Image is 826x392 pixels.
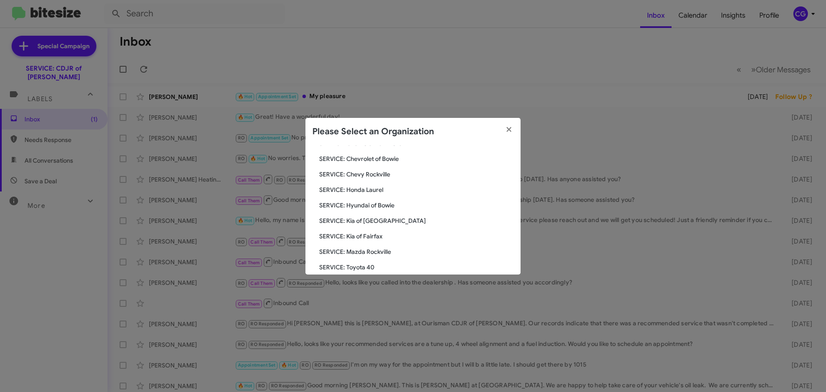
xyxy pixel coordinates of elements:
[319,201,514,210] span: SERVICE: Hyundai of Bowie
[319,263,514,272] span: SERVICE: Toyota 40
[319,154,514,163] span: SERVICE: Chevrolet of Bowie
[319,216,514,225] span: SERVICE: Kia of [GEOGRAPHIC_DATA]
[319,170,514,179] span: SERVICE: Chevy Rockville
[319,185,514,194] span: SERVICE: Honda Laurel
[319,247,514,256] span: SERVICE: Mazda Rockville
[319,232,514,241] span: SERVICE: Kia of Fairfax
[312,125,434,139] h2: Please Select an Organization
